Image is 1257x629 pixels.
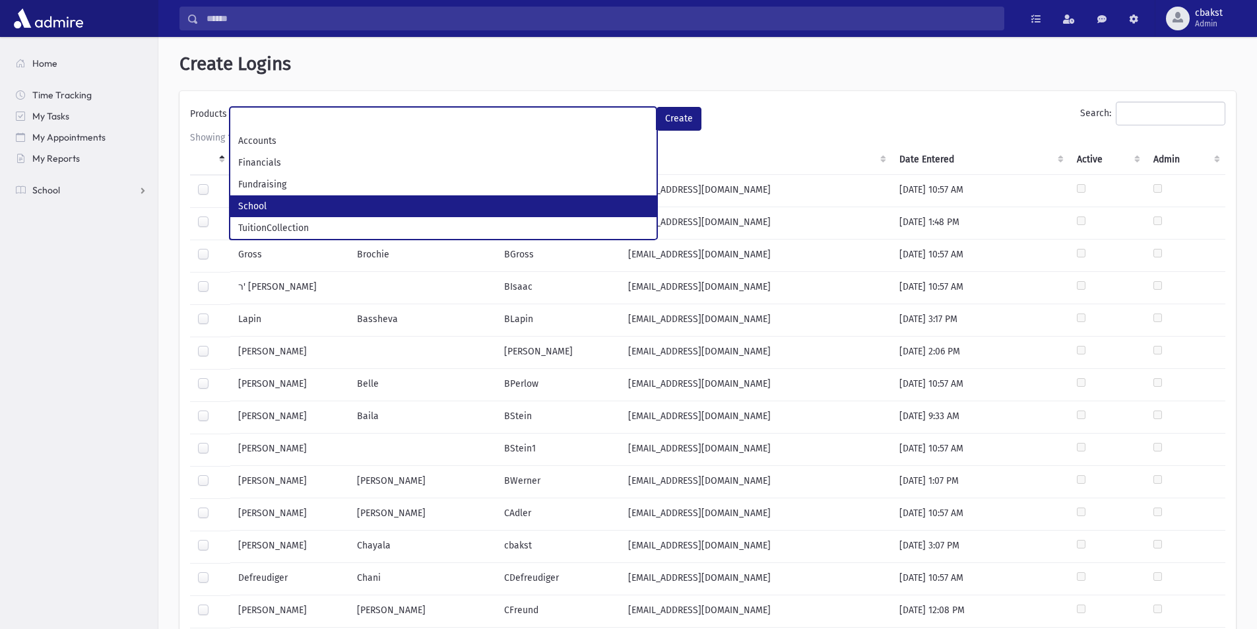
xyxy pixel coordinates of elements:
[349,240,496,272] td: Brochie
[1195,8,1223,18] span: cbakst
[620,531,892,563] td: [EMAIL_ADDRESS][DOMAIN_NAME]
[891,369,1069,401] td: [DATE] 10:57 AM
[5,127,158,148] a: My Appointments
[891,434,1069,466] td: [DATE] 10:57 AM
[496,434,620,466] td: BStein1
[620,498,892,531] td: [EMAIL_ADDRESS][DOMAIN_NAME]
[230,434,349,466] td: [PERSON_NAME]
[620,207,892,240] td: [EMAIL_ADDRESS][DOMAIN_NAME]
[496,272,620,304] td: BIsaac
[620,337,892,369] td: [EMAIL_ADDRESS][DOMAIN_NAME]
[891,145,1069,175] th: Date Entered : activate to sort column ascending
[496,498,620,531] td: CAdler
[230,152,657,174] li: Financials
[179,53,1236,75] h1: Create Logins
[190,107,230,125] label: Products
[620,595,892,628] td: [EMAIL_ADDRESS][DOMAIN_NAME]
[230,174,657,195] li: Fundraising
[620,304,892,337] td: [EMAIL_ADDRESS][DOMAIN_NAME]
[230,240,349,272] td: Gross
[230,563,349,595] td: Defreudiger
[620,466,892,498] td: [EMAIL_ADDRESS][DOMAIN_NAME]
[5,180,158,201] a: School
[891,595,1069,628] td: [DATE] 12:08 PM
[620,434,892,466] td: [EMAIL_ADDRESS][DOMAIN_NAME]
[891,498,1069,531] td: [DATE] 10:57 AM
[891,207,1069,240] td: [DATE] 1:48 PM
[32,89,92,101] span: Time Tracking
[620,563,892,595] td: [EMAIL_ADDRESS][DOMAIN_NAME]
[5,84,158,106] a: Time Tracking
[190,131,1225,145] div: Showing 1 to 25 of 106 entries
[32,184,60,196] span: School
[891,174,1069,207] td: [DATE] 10:57 AM
[230,130,657,152] li: Accounts
[1116,102,1225,125] input: Search:
[891,240,1069,272] td: [DATE] 10:57 AM
[5,148,158,169] a: My Reports
[1080,102,1225,125] label: Search:
[230,466,349,498] td: [PERSON_NAME]
[349,563,496,595] td: Chani
[230,272,349,304] td: ר' [PERSON_NAME]
[891,304,1069,337] td: [DATE] 3:17 PM
[891,337,1069,369] td: [DATE] 2:06 PM
[620,240,892,272] td: [EMAIL_ADDRESS][DOMAIN_NAME]
[32,131,106,143] span: My Appointments
[620,174,892,207] td: [EMAIL_ADDRESS][DOMAIN_NAME]
[496,401,620,434] td: BStein
[349,304,496,337] td: Bassheva
[620,369,892,401] td: [EMAIL_ADDRESS][DOMAIN_NAME]
[230,195,657,217] li: School
[496,304,620,337] td: BLapin
[657,107,701,131] button: Create
[5,106,158,127] a: My Tasks
[1195,18,1223,29] span: Admin
[891,531,1069,563] td: [DATE] 3:07 PM
[496,240,620,272] td: BGross
[230,531,349,563] td: [PERSON_NAME]
[496,466,620,498] td: BWerner
[496,369,620,401] td: BPerlow
[230,369,349,401] td: [PERSON_NAME]
[230,337,349,369] td: [PERSON_NAME]
[199,7,1004,30] input: Search
[349,369,496,401] td: Belle
[496,337,620,369] td: [PERSON_NAME]
[496,563,620,595] td: CDefreudiger
[891,272,1069,304] td: [DATE] 10:57 AM
[620,401,892,434] td: [EMAIL_ADDRESS][DOMAIN_NAME]
[891,466,1069,498] td: [DATE] 1:07 PM
[1069,145,1145,175] th: Active : activate to sort column ascending
[230,595,349,628] td: [PERSON_NAME]
[620,145,892,175] th: EMail : activate to sort column ascending
[349,498,496,531] td: [PERSON_NAME]
[349,401,496,434] td: Baila
[230,304,349,337] td: Lapin
[496,531,620,563] td: cbakst
[230,498,349,531] td: [PERSON_NAME]
[11,5,86,32] img: AdmirePro
[32,110,69,122] span: My Tasks
[349,531,496,563] td: Chayala
[32,152,80,164] span: My Reports
[230,401,349,434] td: [PERSON_NAME]
[5,53,158,74] a: Home
[349,595,496,628] td: [PERSON_NAME]
[891,563,1069,595] td: [DATE] 10:57 AM
[32,57,57,69] span: Home
[1145,145,1225,175] th: Admin : activate to sort column ascending
[620,272,892,304] td: [EMAIL_ADDRESS][DOMAIN_NAME]
[496,595,620,628] td: CFreund
[349,466,496,498] td: [PERSON_NAME]
[230,217,657,239] li: TuitionCollection
[891,401,1069,434] td: [DATE] 9:33 AM
[190,145,230,175] th: : activate to sort column descending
